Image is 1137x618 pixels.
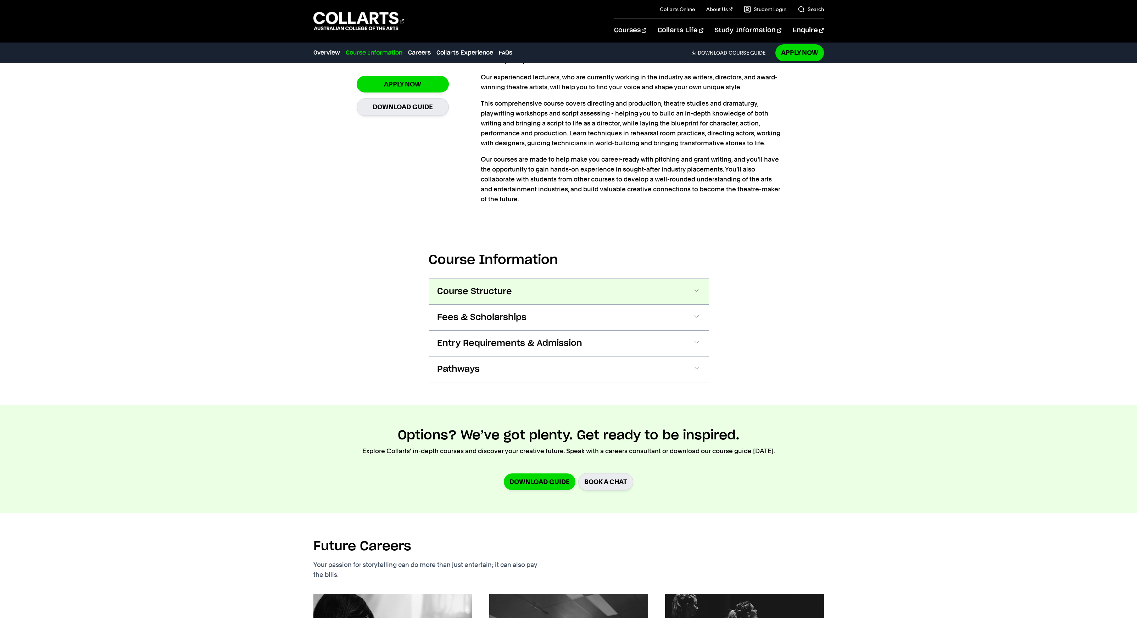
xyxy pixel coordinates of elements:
h2: Options? We’ve got plenty. Get ready to be inspired. [398,428,740,443]
a: Search [798,6,824,13]
span: Fees & Scholarships [437,312,526,323]
a: Collarts Experience [436,49,493,57]
a: Apply Now [775,44,824,61]
a: Download Guide [504,473,575,490]
span: Entry Requirements & Admission [437,338,582,349]
button: Pathways [429,356,709,382]
p: Our experienced lecturers, who are currently working in the industry as writers, directors, and a... [481,72,780,92]
a: Enquire [793,19,824,42]
p: Our courses are made to help make you career-ready with pitching and grant writing, and you’ll ha... [481,154,780,204]
div: Go to homepage [313,11,404,31]
p: Explore Collarts' in-depth courses and discover your creative future. Speak with a careers consul... [362,446,775,456]
a: BOOK A CHAT [578,473,633,490]
h2: Future Careers [313,539,411,554]
button: Course Structure [429,279,709,304]
a: Student Login [744,6,786,13]
h2: Course Information [429,252,709,268]
a: Course Information [346,49,402,57]
span: Course Structure [437,286,512,297]
span: Download [698,50,727,56]
a: Careers [408,49,431,57]
p: Your passion for storytelling can do more than just entertain; it can also pay the bills. [313,560,572,580]
p: This comprehensive course covers directing and production, theatre studies and dramaturgy, playwr... [481,99,780,148]
a: Apply Now [357,76,449,92]
a: Collarts Life [658,19,703,42]
a: Collarts Online [660,6,695,13]
a: DownloadCourse Guide [691,50,771,56]
a: Study Information [715,19,781,42]
a: FAQs [499,49,512,57]
button: Fees & Scholarships [429,305,709,330]
span: Pathways [437,364,480,375]
button: Entry Requirements & Admission [429,331,709,356]
a: Overview [313,49,340,57]
a: About Us [706,6,732,13]
a: Download Guide [357,98,449,116]
a: Courses [614,19,646,42]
